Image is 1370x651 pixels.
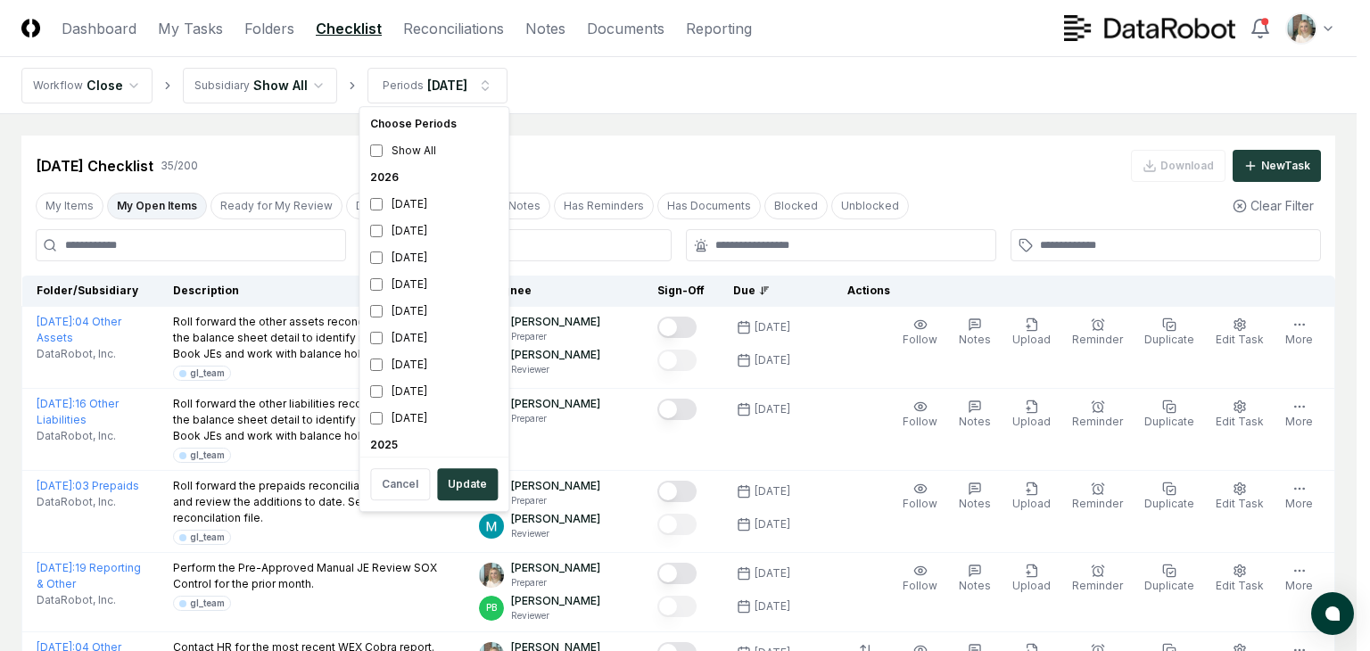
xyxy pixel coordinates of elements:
button: Update [437,468,498,500]
div: Choose Periods [363,111,505,137]
button: Cancel [370,468,430,500]
div: [DATE] [363,405,505,432]
div: [DATE] [363,218,505,244]
div: 2025 [363,432,505,458]
div: [DATE] [363,298,505,325]
div: [DATE] [363,325,505,351]
div: [DATE] [363,378,505,405]
div: [DATE] [363,271,505,298]
div: [DATE] [363,244,505,271]
div: 2026 [363,164,505,191]
div: [DATE] [363,191,505,218]
div: [DATE] [363,351,505,378]
div: Show All [363,137,505,164]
